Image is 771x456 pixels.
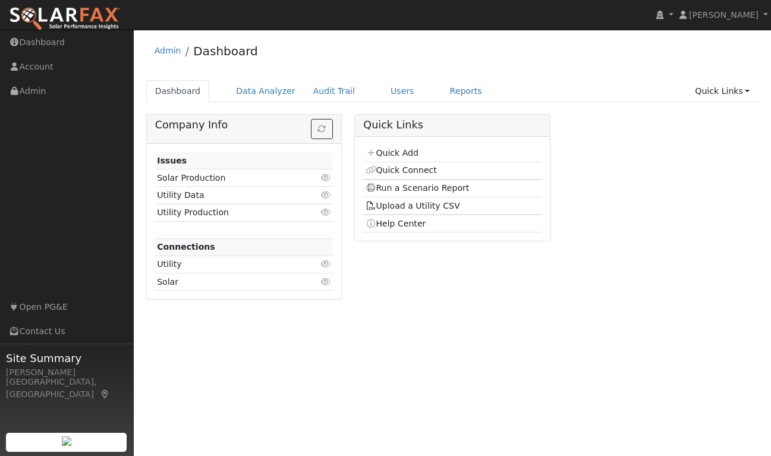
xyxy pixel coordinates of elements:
a: Data Analyzer [227,80,304,102]
img: retrieve [62,436,71,446]
i: Click to view [320,191,331,199]
a: Audit Trail [304,80,364,102]
h5: Quick Links [363,119,541,131]
a: Quick Connect [366,165,437,175]
strong: Issues [157,156,187,165]
td: Solar [155,273,304,291]
td: Solar Production [155,169,304,187]
a: Help Center [366,219,426,228]
a: Admin [155,46,181,55]
a: Dashboard [146,80,210,102]
span: Site Summary [6,350,127,366]
a: Reports [441,80,491,102]
i: Click to view [320,174,331,182]
td: Utility Production [155,204,304,221]
a: Upload a Utility CSV [366,201,460,210]
a: Dashboard [193,44,258,58]
a: Quick Add [366,148,418,158]
i: Click to view [320,278,331,286]
strong: Connections [157,242,215,251]
i: Click to view [320,260,331,268]
td: Utility [155,256,304,273]
h5: Company Info [155,119,333,131]
a: Users [382,80,423,102]
img: SolarFax [9,7,121,32]
a: Run a Scenario Report [366,183,470,193]
span: [PERSON_NAME] [689,10,759,20]
a: Quick Links [686,80,759,102]
div: [PERSON_NAME] [6,366,127,379]
a: Map [100,389,111,399]
td: Utility Data [155,187,304,204]
div: [GEOGRAPHIC_DATA], [GEOGRAPHIC_DATA] [6,376,127,401]
i: Click to view [320,208,331,216]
